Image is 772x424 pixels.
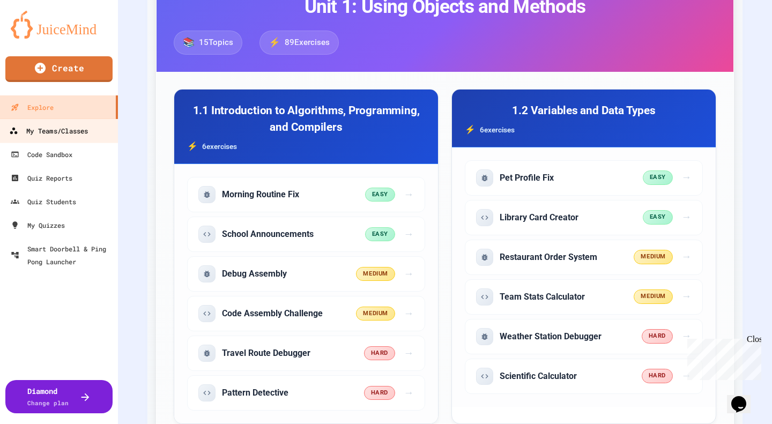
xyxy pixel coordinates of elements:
span: → [404,227,414,242]
span: easy [643,170,673,185]
h5: Scientific Calculator [500,370,577,382]
span: medium [634,250,672,264]
span: → [404,346,414,361]
div: 6 exercise s [187,140,425,153]
span: Change plan [27,399,69,407]
h5: Team Stats Calculator [500,291,585,303]
span: → [681,210,692,225]
div: Start exercise: Weather Station Debugger (hard difficulty, fix problem) [465,319,703,354]
div: Start exercise: Pattern Detective (hard difficulty, code problem) [187,375,425,411]
div: Start exercise: Pet Profile Fix (easy difficulty, fix problem) [465,160,703,196]
div: Start exercise: Team Stats Calculator (medium difficulty, code problem) [465,279,703,315]
div: 6 exercise s [465,123,703,136]
h5: Travel Route Debugger [222,347,310,359]
span: hard [642,369,673,383]
span: → [404,306,414,322]
span: hard [364,386,395,400]
h3: 1.1 Introduction to Algorithms, Programming, and Compilers [187,102,425,136]
h5: Debug Assembly [222,268,287,280]
h5: School Announcements [222,228,314,240]
div: Start exercise: Code Assembly Challenge (medium difficulty, code problem) [187,296,425,331]
h5: Library Card Creator [500,212,578,224]
div: Quiz Reports [11,172,72,184]
span: easy [365,227,395,242]
span: → [681,368,692,384]
div: Start exercise: School Announcements (easy difficulty, code problem) [187,217,425,252]
iframe: chat widget [683,334,761,380]
h5: Weather Station Debugger [500,331,602,343]
span: → [681,249,692,265]
h5: Morning Routine Fix [222,189,299,200]
span: hard [364,346,395,361]
h5: Code Assembly Challenge [222,308,323,319]
div: Start exercise: Restaurant Order System (medium difficulty, fix problem) [465,240,703,275]
div: My Quizzes [11,219,65,232]
span: ⚡ [269,35,280,49]
img: logo-orange.svg [11,11,107,39]
div: Chat with us now!Close [4,4,74,68]
span: → [404,187,414,203]
span: → [681,170,692,185]
span: → [404,385,414,401]
span: → [681,329,692,344]
div: Smart Doorbell & Ping Pong Launcher [11,242,114,268]
div: Start exercise: Morning Routine Fix (easy difficulty, fix problem) [187,177,425,212]
span: 📚 [183,35,195,49]
button: DiamondChange plan [5,380,113,413]
span: hard [642,329,673,344]
a: Create [5,56,113,82]
h5: Pet Profile Fix [500,172,554,184]
span: → [404,266,414,282]
div: Code Sandbox [11,148,72,161]
h5: Pattern Detective [222,387,288,399]
div: Explore [11,101,54,114]
div: Start exercise: Library Card Creator (easy difficulty, code problem) [465,200,703,235]
span: medium [356,307,395,321]
span: 89 Exercises [285,36,330,49]
h3: 1.2 Variables and Data Types [465,102,703,119]
span: → [681,289,692,304]
h5: Restaurant Order System [500,251,597,263]
iframe: chat widget [727,381,761,413]
span: medium [356,267,395,281]
span: 15 Topics [199,36,233,49]
div: My Teams/Classes [9,124,88,138]
div: Diamond [27,385,69,408]
div: Start exercise: Scientific Calculator (hard difficulty, code problem) [465,359,703,394]
div: Start exercise: Travel Route Debugger (hard difficulty, fix problem) [187,336,425,371]
span: easy [643,210,673,225]
div: Quiz Students [11,195,76,208]
span: medium [634,289,672,304]
div: Start exercise: Debug Assembly (medium difficulty, fix problem) [187,256,425,292]
span: easy [365,188,395,202]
